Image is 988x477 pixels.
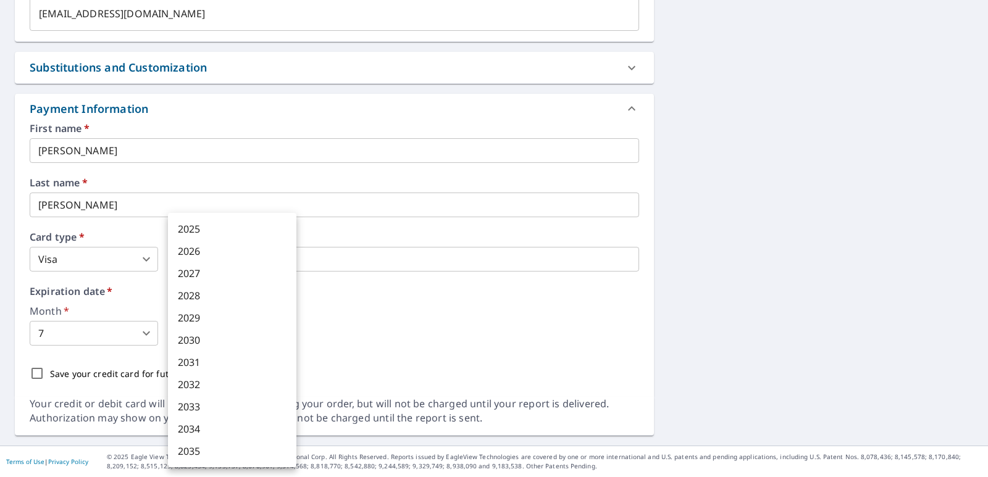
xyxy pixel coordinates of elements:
[168,218,296,240] li: 2025
[168,262,296,284] li: 2027
[168,440,296,462] li: 2035
[168,284,296,307] li: 2028
[168,307,296,329] li: 2029
[168,329,296,351] li: 2030
[168,240,296,262] li: 2026
[168,351,296,373] li: 2031
[168,418,296,440] li: 2034
[168,396,296,418] li: 2033
[168,373,296,396] li: 2032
